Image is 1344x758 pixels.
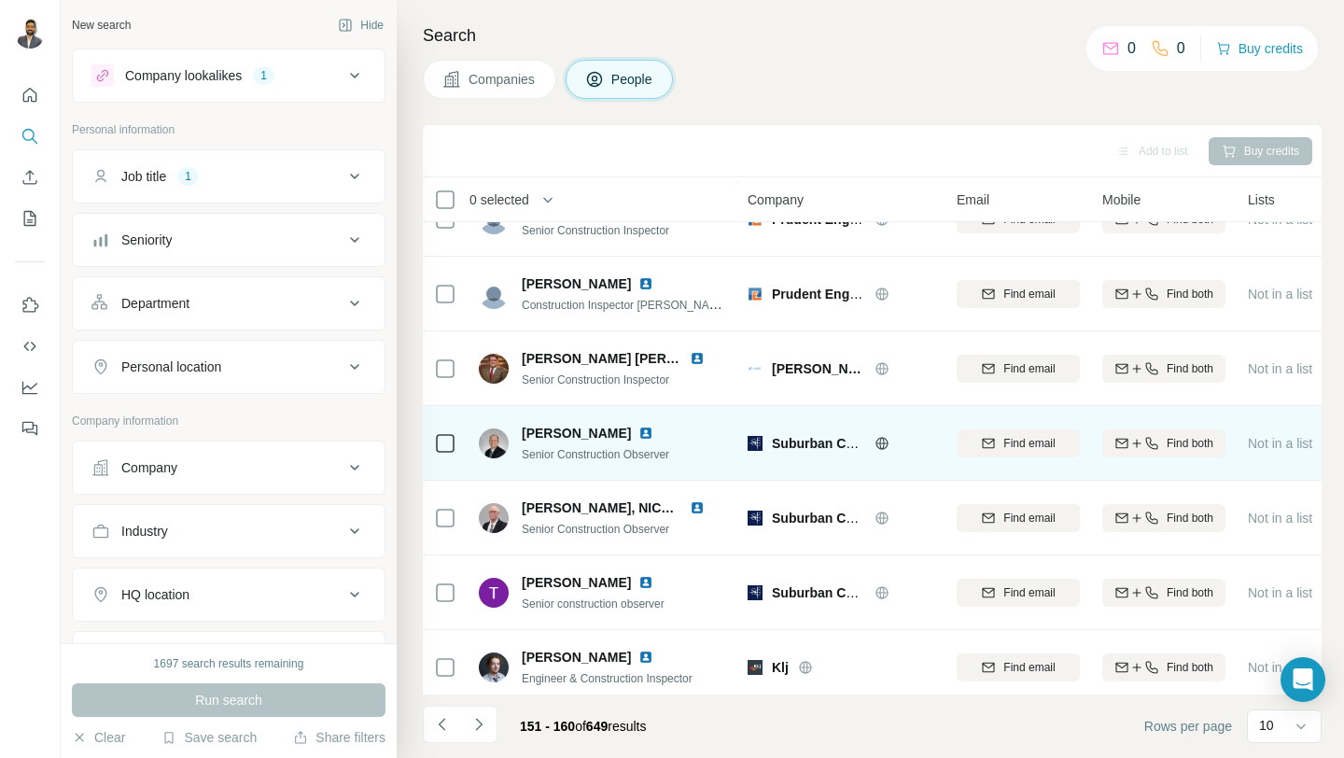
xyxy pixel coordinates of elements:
span: Find both [1167,584,1213,601]
button: Job title1 [73,154,385,199]
span: [PERSON_NAME] [772,359,865,378]
button: Share filters [293,728,385,747]
span: Find both [1167,659,1213,676]
span: Find email [1003,286,1055,302]
img: Avatar [479,279,509,309]
div: Job title [121,167,166,186]
h4: Search [423,22,1322,49]
span: [PERSON_NAME] [522,648,631,667]
img: Avatar [479,428,509,458]
div: 1 [253,67,274,84]
img: Avatar [479,653,509,682]
span: Not in a list [1248,585,1312,600]
button: Quick start [15,78,45,112]
span: Find both [1167,510,1213,526]
img: Logo of Klj [748,660,763,675]
span: [PERSON_NAME] [522,573,631,592]
div: Open Intercom Messenger [1281,657,1325,702]
button: Industry [73,509,385,554]
img: Logo of Lozier [748,361,763,376]
button: Find both [1102,504,1225,532]
span: Not in a list [1248,511,1312,526]
span: [PERSON_NAME] [522,424,631,442]
button: Hide [325,11,397,39]
span: 649 [586,719,608,734]
div: Company lookalikes [125,66,242,85]
button: Buy credits [1216,35,1303,62]
span: [PERSON_NAME], NICET I [522,500,685,515]
span: Construction Inspector [PERSON_NAME] [522,297,729,312]
img: LinkedIn logo [690,500,705,515]
span: Company [748,190,804,209]
span: Suburban Consulting Engineers, Inc [772,585,998,600]
span: Find both [1167,435,1213,452]
img: Logo of Prudent Engineering, LLP [748,287,763,302]
img: LinkedIn logo [638,650,653,665]
span: Not in a list [1248,287,1312,302]
img: Avatar [479,578,509,608]
button: Find both [1102,355,1225,383]
button: Company lookalikes1 [73,53,385,98]
p: 0 [1127,37,1136,60]
img: LinkedIn logo [638,276,653,291]
button: Department [73,281,385,326]
button: Find both [1102,579,1225,607]
span: Senior Construction Inspector [522,224,669,237]
button: Company [73,445,385,490]
span: Companies [469,70,537,89]
span: Email [957,190,989,209]
span: results [520,719,646,734]
span: of [575,719,586,734]
img: LinkedIn logo [638,575,653,590]
button: Enrich CSV [15,161,45,194]
p: Company information [72,413,385,429]
span: 0 selected [469,190,529,209]
div: Seniority [121,231,172,249]
img: Avatar [479,503,509,533]
img: Avatar [15,19,45,49]
span: Senior Construction Observer [522,448,669,461]
span: Find email [1003,510,1055,526]
button: Use Surfe on LinkedIn [15,288,45,322]
span: Find email [1003,435,1055,452]
span: People [611,70,654,89]
button: Search [15,119,45,153]
img: Logo of Suburban Consulting Engineers, Inc [748,511,763,526]
div: Personal location [121,358,221,376]
button: Seniority [73,218,385,262]
span: Not in a list [1248,436,1312,451]
button: Navigate to previous page [423,706,460,743]
span: Senior Construction Observer [522,523,669,536]
button: Find both [1102,280,1225,308]
button: Find email [957,579,1080,607]
button: My lists [15,202,45,235]
div: Company [121,458,177,477]
img: LinkedIn logo [690,351,705,366]
img: Logo of Suburban Consulting Engineers, Inc [748,436,763,451]
div: Industry [121,522,168,540]
p: Personal information [72,121,385,138]
img: LinkedIn logo [638,426,653,441]
span: Prudent Engineering, LLP [772,287,932,302]
span: Rows per page [1144,717,1232,736]
button: Save search [161,728,257,747]
span: Suburban Consulting Engineers, Inc [772,511,998,526]
span: Senior construction observer [522,597,665,611]
button: Navigate to next page [460,706,497,743]
span: Find both [1167,286,1213,302]
button: Feedback [15,412,45,445]
p: 0 [1177,37,1185,60]
span: Not in a list [1248,361,1312,376]
span: Senior Construction Inspector [522,373,669,386]
span: Find email [1003,584,1055,601]
button: Find email [957,653,1080,681]
button: Find email [957,504,1080,532]
span: 151 - 160 [520,719,575,734]
button: Find email [957,429,1080,457]
button: HQ location [73,572,385,617]
button: Annual revenue ($) [73,636,385,681]
span: Find email [1003,360,1055,377]
span: Lists [1248,190,1275,209]
span: Not in a list [1248,660,1312,675]
div: New search [72,17,131,34]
